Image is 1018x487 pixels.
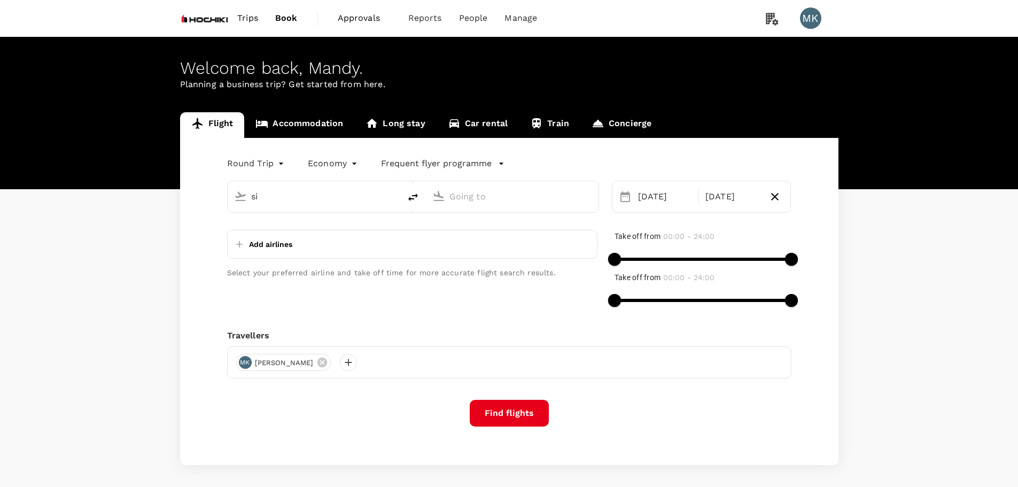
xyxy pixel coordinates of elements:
[634,186,696,207] div: [DATE]
[354,112,436,138] a: Long stay
[180,78,838,91] p: Planning a business trip? Get started from here.
[275,12,298,25] span: Book
[381,157,504,170] button: Frequent flyer programme
[580,112,663,138] a: Concierge
[232,235,292,254] button: Add airlines
[244,112,354,138] a: Accommodation
[591,195,593,197] button: Open
[180,112,245,138] a: Flight
[180,58,838,78] div: Welcome back , Mandy .
[663,273,714,282] span: 00:00 - 24:00
[400,184,426,210] button: delete
[437,112,519,138] a: Car rental
[381,157,492,170] p: Frequent flyer programme
[249,239,292,250] p: Add airlines
[227,329,791,342] div: Travellers
[459,12,488,25] span: People
[237,12,258,25] span: Trips
[239,356,252,369] div: MK
[308,155,360,172] div: Economy
[449,188,576,205] input: Going to
[393,195,395,197] button: Open
[663,232,714,241] span: 00:00 - 24:00
[615,273,660,282] span: Take off from
[504,12,537,25] span: Manage
[615,232,660,241] span: Take off from
[470,400,549,427] button: Find flights
[227,155,287,172] div: Round Trip
[251,188,378,205] input: Depart from
[338,12,391,25] span: Approvals
[180,6,229,30] img: Hochiki Asia Pacific Pte Ltd
[701,186,764,207] div: [DATE]
[800,7,821,29] div: MK
[236,354,332,371] div: MK[PERSON_NAME]
[227,267,597,278] p: Select your preferred airline and take off time for more accurate flight search results.
[519,112,580,138] a: Train
[408,12,442,25] span: Reports
[248,358,320,368] span: [PERSON_NAME]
